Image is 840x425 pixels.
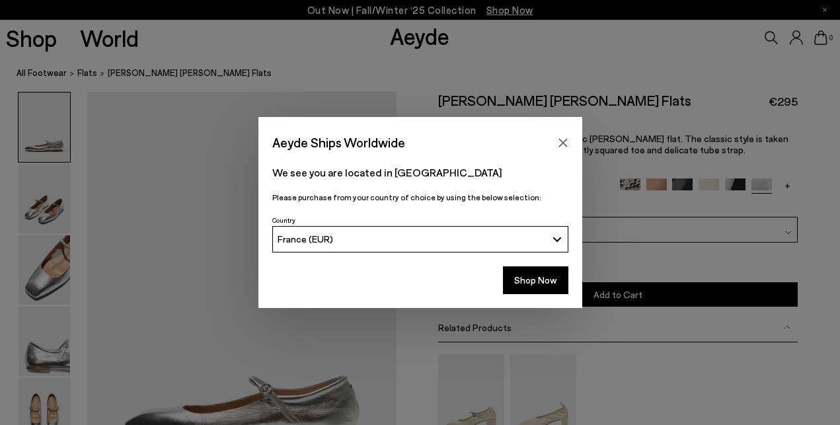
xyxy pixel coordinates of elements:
[278,233,333,245] span: France (EUR)
[272,216,295,224] span: Country
[503,266,568,294] button: Shop Now
[272,191,568,204] p: Please purchase from your country of choice by using the below selection:
[272,165,568,180] p: We see you are located in [GEOGRAPHIC_DATA]
[553,133,573,153] button: Close
[272,131,405,154] span: Aeyde Ships Worldwide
